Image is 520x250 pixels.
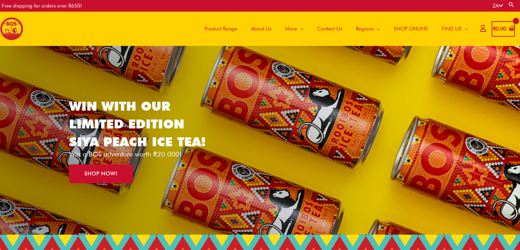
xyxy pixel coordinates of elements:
span: Product Range [204,18,237,39]
a: More [278,12,310,46]
span: Regions [356,18,374,39]
span: R [493,26,496,32]
a: Product Range [198,12,244,46]
a: Contact Us [310,12,349,46]
bdi: 0.00 [493,26,506,32]
a: SHOP ONLINE [387,12,435,46]
nav: Site Navigation [192,12,475,46]
span: More [285,18,297,39]
a: About Us [244,12,278,46]
span: FIND US [442,18,462,39]
a: Regions [349,12,387,46]
a: Search button [508,1,515,8]
a: SHOP NOW! [69,164,133,183]
a: ZA [493,3,503,9]
p: Win a BOS adventure worth R20 000! [69,151,216,158]
span: SHOP NOW! [84,171,118,176]
span: About Us [251,18,271,39]
span: Contact Us [317,18,342,39]
a: View Shopping Cart, empty [492,21,515,37]
a: WIN WITH OUR LIMITED EDITION SIYA PEACH ICE TEA! [69,98,206,149]
span: SHOP ONLINE [394,18,428,39]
